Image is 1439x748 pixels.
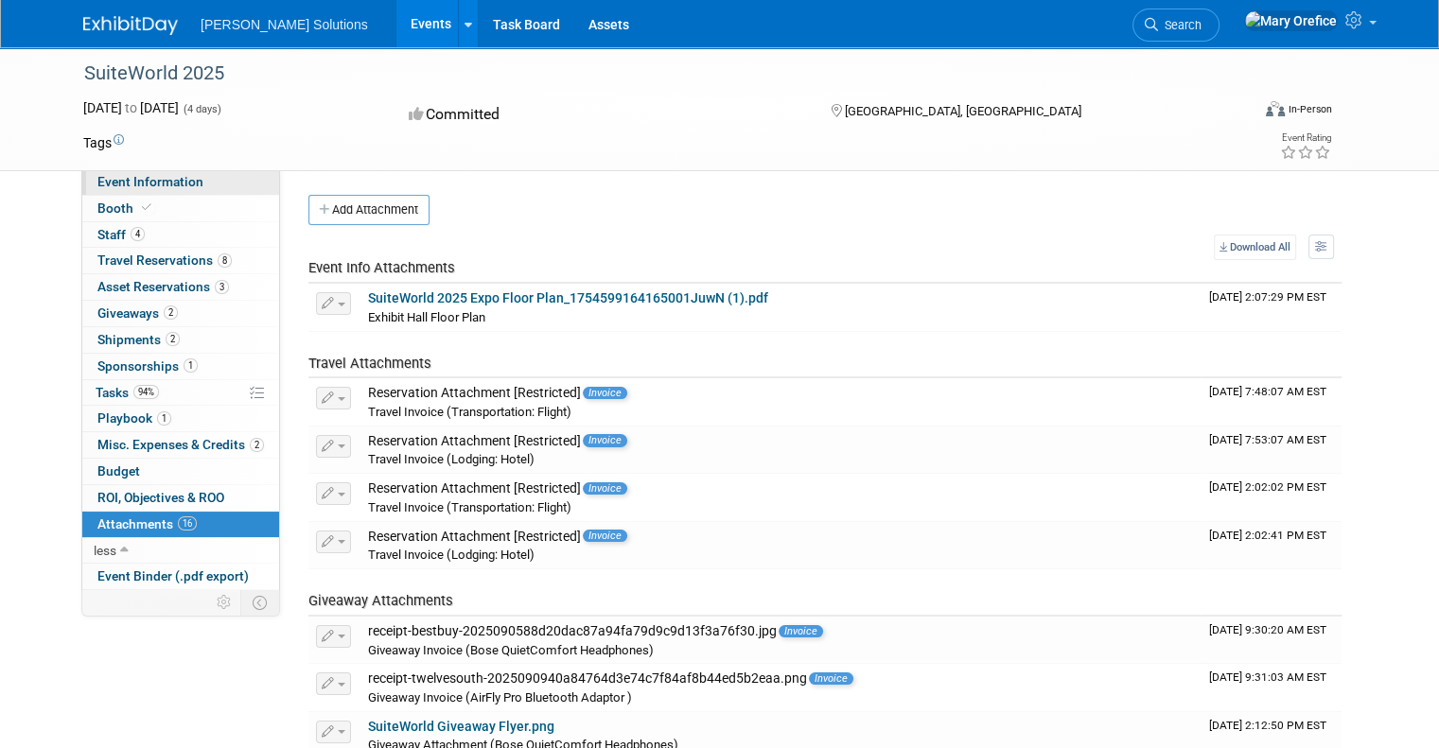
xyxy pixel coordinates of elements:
span: 4 [131,227,145,241]
span: 16 [178,516,197,531]
span: Playbook [97,410,171,426]
span: 94% [133,385,159,399]
span: 8 [218,253,232,268]
a: SuiteWorld Giveaway Flyer.png [368,719,554,734]
td: Upload Timestamp [1202,664,1342,711]
span: ROI, Objectives & ROO [97,490,224,505]
td: Upload Timestamp [1202,378,1342,426]
span: Event Information [97,174,203,189]
div: Event Rating [1280,133,1331,143]
i: Booth reservation complete [142,202,151,213]
span: Shipments [97,332,180,347]
span: Upload Timestamp [1209,529,1326,542]
img: Mary Orefice [1244,10,1338,31]
td: Upload Timestamp [1202,617,1342,664]
a: Budget [82,459,279,484]
a: Travel Reservations8 [82,248,279,273]
span: Tasks [96,385,159,400]
span: [PERSON_NAME] Solutions [201,17,368,32]
span: Exhibit Hall Floor Plan [368,310,485,324]
a: Download All [1214,235,1296,260]
span: Event Binder (.pdf export) [97,568,249,583]
span: Invoice [779,625,823,637]
span: to [122,100,140,115]
span: Travel Invoice (Transportation: Flight) [368,500,571,514]
td: Upload Timestamp [1202,426,1342,474]
span: [DATE] [DATE] [83,100,179,115]
a: Staff4 [82,222,279,248]
span: Upload Timestamp [1209,623,1326,636]
div: Reservation Attachment [Restricted] [368,385,1194,402]
td: Toggle Event Tabs [241,590,280,615]
div: receipt-twelvesouth-2025090940a84764d3e74c7f84af8b44ed5b2eaa.png [368,670,1194,687]
img: Format-Inperson.png [1266,101,1285,116]
span: Staff [97,227,145,242]
div: Reservation Attachment [Restricted] [368,433,1194,450]
span: Invoice [583,387,627,399]
span: Invoice [809,672,853,685]
span: Giveaway Invoice (AirFly Pro Bluetooth Adaptor ) [368,690,632,705]
span: less [94,543,116,558]
a: Event Binder (.pdf export) [82,564,279,589]
a: Event Information [82,169,279,195]
a: Attachments16 [82,512,279,537]
div: Reservation Attachment [Restricted] [368,480,1194,497]
span: Travel Reservations [97,252,232,268]
td: Upload Timestamp [1202,474,1342,521]
span: Asset Reservations [97,279,229,294]
span: 2 [166,332,180,346]
a: Tasks94% [82,380,279,406]
a: Booth [82,196,279,221]
span: Invoice [583,530,627,542]
a: Misc. Expenses & Credits2 [82,432,279,458]
span: 2 [164,305,178,320]
span: 2 [250,438,264,452]
div: receipt-bestbuy-2025090588d20dac87a94fa79d9c9d13f3a76f30.jpg [368,623,1194,640]
span: Attachments [97,516,197,531]
span: Upload Timestamp [1209,719,1326,732]
span: 1 [157,411,171,426]
span: Invoice [583,434,627,446]
td: Upload Timestamp [1202,522,1342,569]
td: Personalize Event Tab Strip [208,590,241,615]
a: Giveaways2 [82,301,279,326]
td: Tags [83,133,124,152]
span: Upload Timestamp [1209,480,1326,494]
div: Event Format [1148,98,1332,127]
td: Upload Timestamp [1202,284,1342,331]
span: Travel Invoice (Transportation: Flight) [368,405,571,419]
span: (4 days) [182,103,221,115]
span: Giveaway Invoice (Bose QuietComfort Headphones) [368,643,654,657]
a: Sponsorships1 [82,354,279,379]
span: Travel Invoice (Lodging: Hotel) [368,452,535,466]
div: Reservation Attachment [Restricted] [368,529,1194,546]
span: Upload Timestamp [1209,670,1326,684]
span: Upload Timestamp [1209,385,1326,398]
span: 3 [215,280,229,294]
span: Giveaway Attachments [308,592,453,609]
a: Asset Reservations3 [82,274,279,300]
span: Travel Invoice (Lodging: Hotel) [368,548,535,562]
a: Shipments2 [82,327,279,353]
a: SuiteWorld 2025 Expo Floor Plan_1754599164165001JuwN (1).pdf [368,290,768,305]
span: 1 [184,358,198,373]
a: less [82,538,279,564]
span: Giveaways [97,305,178,321]
img: ExhibitDay [83,16,178,35]
div: Committed [403,98,800,131]
span: Upload Timestamp [1209,290,1326,304]
span: Upload Timestamp [1209,433,1326,446]
span: Travel Attachments [308,355,431,372]
span: Budget [97,463,140,478]
span: Event Info Attachments [308,259,455,276]
span: Booth [97,200,155,216]
a: Search [1132,9,1220,42]
span: Search [1158,18,1202,32]
button: Add Attachment [308,195,430,225]
span: Misc. Expenses & Credits [97,437,264,452]
a: ROI, Objectives & ROO [82,485,279,511]
div: In-Person [1288,102,1332,116]
span: Invoice [583,482,627,495]
a: Playbook1 [82,406,279,431]
span: Sponsorships [97,358,198,374]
